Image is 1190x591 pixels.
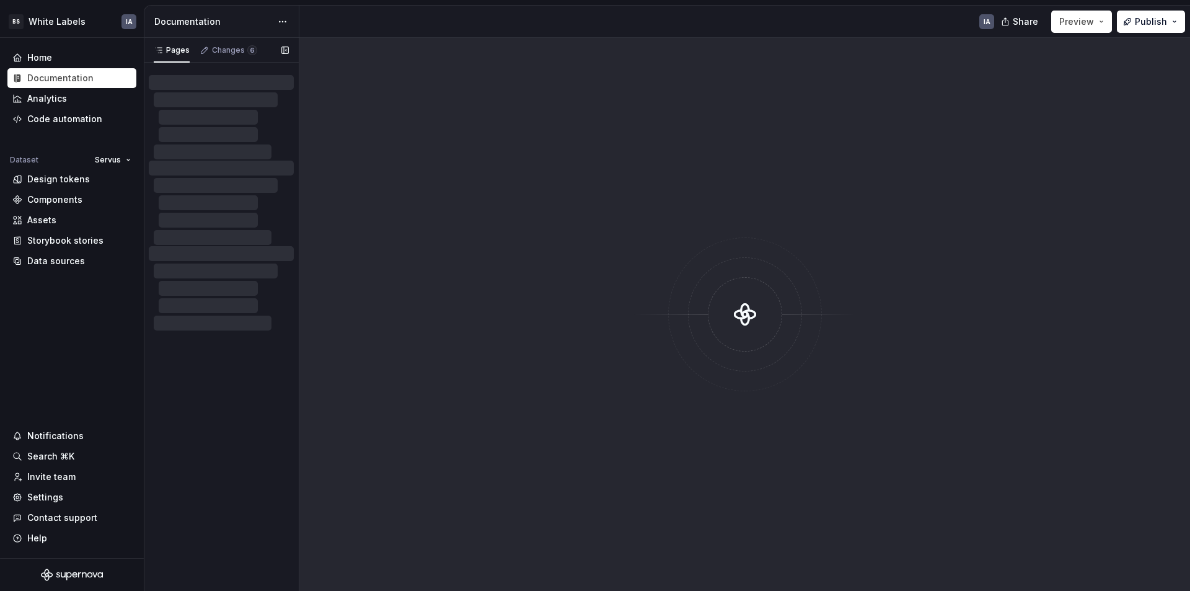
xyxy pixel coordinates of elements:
[7,190,136,210] a: Components
[7,487,136,507] a: Settings
[7,528,136,548] button: Help
[154,45,190,55] div: Pages
[9,14,24,29] div: BS
[27,193,82,206] div: Components
[95,155,121,165] span: Servus
[995,11,1046,33] button: Share
[7,231,136,251] a: Storybook stories
[7,48,136,68] a: Home
[27,532,47,544] div: Help
[29,16,86,28] div: White Labels
[27,491,63,504] div: Settings
[1051,11,1112,33] button: Preview
[126,17,133,27] div: IA
[27,72,94,84] div: Documentation
[247,45,257,55] span: 6
[7,467,136,487] a: Invite team
[7,447,136,466] button: Search ⌘K
[27,92,67,105] div: Analytics
[27,430,84,442] div: Notifications
[27,173,90,185] div: Design tokens
[154,16,271,28] div: Documentation
[1117,11,1185,33] button: Publish
[212,45,257,55] div: Changes
[984,17,990,27] div: IA
[27,450,74,463] div: Search ⌘K
[1013,16,1038,28] span: Share
[7,210,136,230] a: Assets
[41,569,103,581] svg: Supernova Logo
[27,255,85,267] div: Data sources
[7,68,136,88] a: Documentation
[1135,16,1167,28] span: Publish
[27,234,104,247] div: Storybook stories
[7,89,136,109] a: Analytics
[7,109,136,129] a: Code automation
[1059,16,1094,28] span: Preview
[2,8,141,35] button: BSWhite LabelsIA
[89,151,136,169] button: Servus
[27,113,102,125] div: Code automation
[7,169,136,189] a: Design tokens
[27,51,52,64] div: Home
[27,471,76,483] div: Invite team
[7,508,136,528] button: Contact support
[7,251,136,271] a: Data sources
[27,512,97,524] div: Contact support
[10,155,38,165] div: Dataset
[27,214,56,226] div: Assets
[7,426,136,446] button: Notifications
